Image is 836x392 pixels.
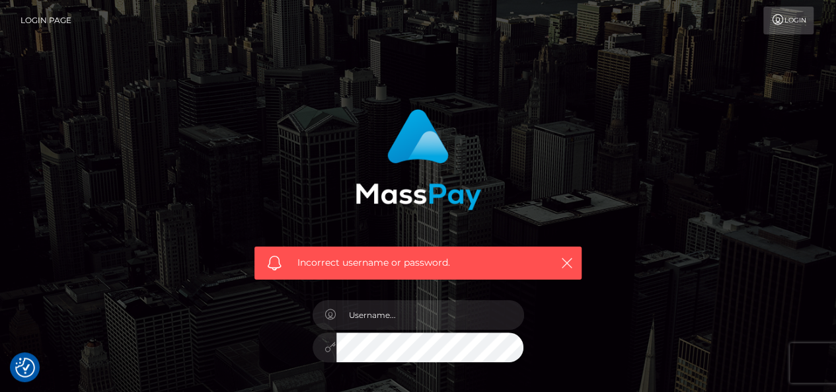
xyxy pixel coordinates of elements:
[336,300,524,330] input: Username...
[20,7,71,34] a: Login Page
[763,7,814,34] a: Login
[356,109,481,210] img: MassPay Login
[15,358,35,377] button: Consent Preferences
[15,358,35,377] img: Revisit consent button
[297,256,539,270] span: Incorrect username or password.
